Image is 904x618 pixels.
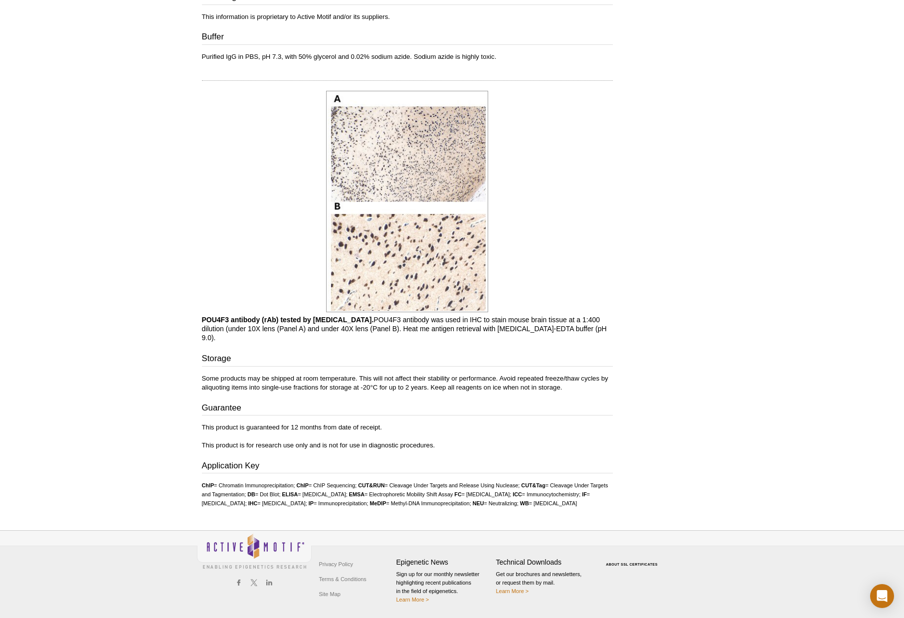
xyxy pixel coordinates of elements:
[513,491,522,497] strong: ICC
[370,500,471,506] li: = Methyl-DNA Immunoprecipitation;
[870,584,894,608] div: Open Intercom Messenger
[202,402,613,416] h3: Guarantee
[202,12,613,21] p: This information is proprietary to Active Motif and/or its suppliers.
[606,563,658,566] a: ABOUT SSL CERTIFICATES
[248,500,258,506] strong: IHC
[582,491,587,497] strong: IF
[358,482,384,488] strong: CUT&RUN
[202,315,613,342] p: POU4F3 antibody was used in IHC to stain mouse brain tissue at a 1:400 dilution (under 10X lens (...
[202,482,214,488] strong: ChIP
[349,491,364,497] strong: EMSA
[247,491,280,497] li: = Dot Blot;
[282,491,298,497] strong: ELISA
[513,491,580,497] li: = Immunocytochemistry;
[496,588,529,594] a: Learn More >
[202,316,374,324] b: POU4F3 antibody (rAb) tested by [MEDICAL_DATA].
[317,572,369,587] a: Terms & Conditions
[349,491,453,497] li: = Electrophoretic Mobility Shift Assay
[202,482,295,488] li: = Chromatin Immunoprecipitation;
[202,31,613,45] h3: Buffer
[202,374,613,392] p: Some products may be shipped at room temperature. This will not affect their stability or perform...
[521,482,545,488] strong: CUT&Tag
[296,482,309,488] strong: ChIP
[317,557,356,572] a: Privacy Policy
[454,491,461,497] strong: FC
[202,460,613,474] h3: Application Key
[282,491,347,497] li: = [MEDICAL_DATA];
[326,91,488,313] img: POU4F3 antibody (rAb), 100 µl tested by immunohistochemistry.
[596,548,671,570] table: Click to Verify - This site chose Symantec SSL for secure e-commerce and confidential communicati...
[396,570,491,604] p: Sign up for our monthly newsletter highlighting recent publications in the field of epigenetics.
[247,491,255,497] strong: DB
[296,482,357,488] li: = ChIP Sequencing;
[520,500,577,506] li: = [MEDICAL_DATA]
[202,423,613,450] p: This product is guaranteed for 12 months from date of receipt. This product is for research use o...
[358,482,520,488] li: = Cleavage Under Targets and Release Using Nuclease;
[317,587,343,602] a: Site Map
[197,531,312,571] img: Active Motif,
[473,500,519,506] li: = Neutralizing;
[396,597,429,603] a: Learn More >
[454,491,511,497] li: = [MEDICAL_DATA];
[473,500,484,506] strong: NEU
[202,52,613,61] p: Purified IgG in PBS, pH 7.3, with 50% glycerol and 0.02% sodium azide. Sodium azide is highly toxic.
[496,570,591,596] p: Get our brochures and newsletters, or request them by mail.
[370,500,386,506] strong: MeDIP
[248,500,307,506] li: = [MEDICAL_DATA];
[396,558,491,567] h4: Epigenetic News
[496,558,591,567] h4: Technical Downloads
[202,353,613,367] h3: Storage
[309,500,314,506] strong: IP
[520,500,529,506] strong: WB
[309,500,368,506] li: = Immunoprecipitation;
